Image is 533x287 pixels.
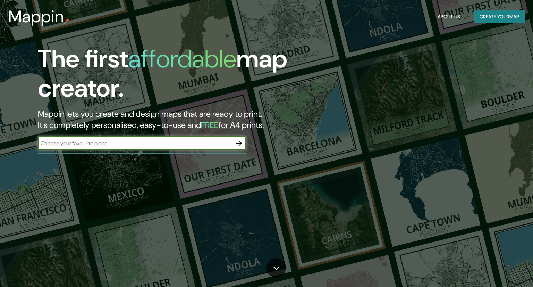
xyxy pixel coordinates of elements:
[64,18,70,24] img: mappin-pin
[474,10,525,23] button: Create yourmap
[8,7,64,26] h3: Mappin
[435,10,463,23] button: About Us
[471,260,525,279] iframe: Help widget launcher
[38,44,304,108] h1: The first map creator.
[38,108,304,131] h2: Mappin lets you create and design maps that are ready to print. It's completely personalised, eas...
[128,43,236,75] h1: affordable
[201,120,219,130] h5: FREE
[38,139,232,147] input: Choose your favourite place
